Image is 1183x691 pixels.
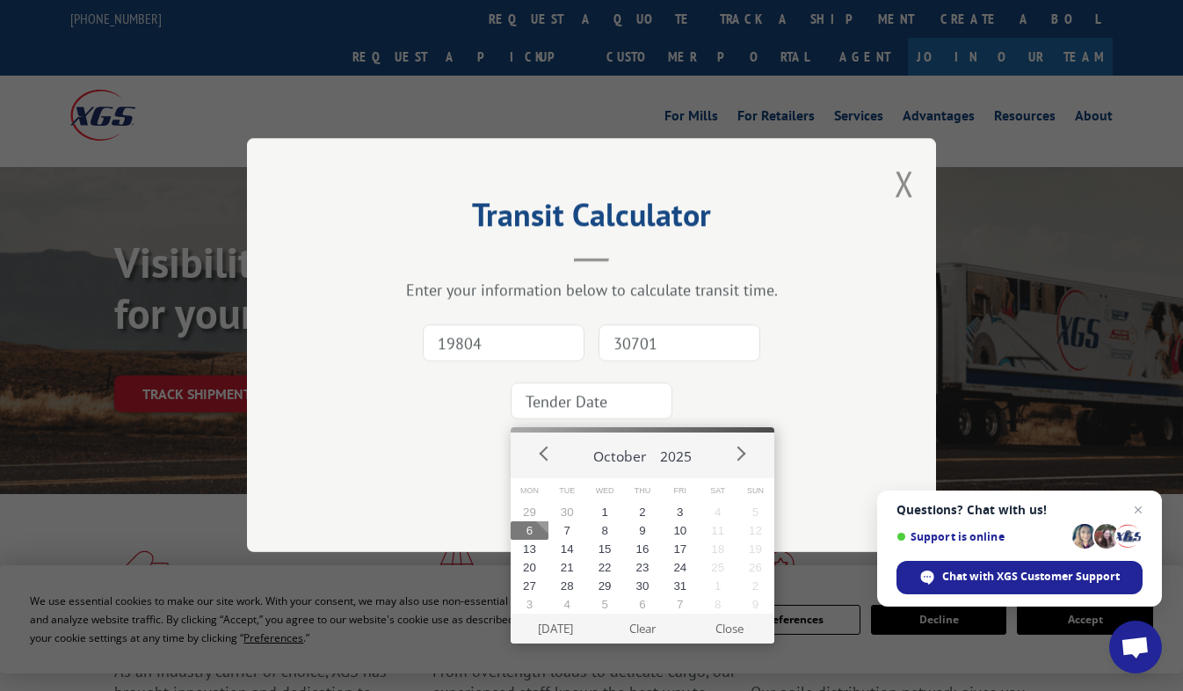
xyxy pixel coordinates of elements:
div: Chat with XGS Customer Support [896,561,1143,594]
button: 6 [511,521,548,540]
button: 12 [737,521,774,540]
button: 18 [699,540,737,558]
input: Dest. Zip [599,325,760,362]
button: 15 [586,540,624,558]
button: 3 [661,503,699,521]
button: 2 [624,503,662,521]
span: Support is online [896,530,1066,543]
button: 4 [699,503,737,521]
button: 17 [661,540,699,558]
button: [DATE] [512,614,599,644]
span: Fri [661,478,699,504]
span: Mon [511,478,548,504]
button: 26 [737,558,774,577]
button: 22 [586,558,624,577]
button: October [586,433,653,473]
button: Clear [599,614,686,644]
button: Close modal [895,160,914,207]
span: Sat [699,478,737,504]
span: Wed [586,478,624,504]
button: 9 [624,521,662,540]
button: 5 [737,503,774,521]
button: 8 [699,595,737,614]
button: 6 [624,595,662,614]
input: Tender Date [511,383,672,420]
button: 13 [511,540,548,558]
button: 1 [586,503,624,521]
button: 2025 [653,433,699,473]
button: 7 [548,521,586,540]
h2: Transit Calculator [335,202,848,236]
div: Enter your information below to calculate transit time. [335,280,848,301]
button: 5 [586,595,624,614]
button: 1 [699,577,737,595]
button: 10 [661,521,699,540]
button: Next [727,440,753,467]
button: 14 [548,540,586,558]
button: 2 [737,577,774,595]
button: 31 [661,577,699,595]
button: 3 [511,595,548,614]
span: Close chat [1128,499,1149,520]
button: Prev [532,440,558,467]
button: 25 [699,558,737,577]
button: 24 [661,558,699,577]
span: Sun [737,478,774,504]
span: Tue [548,478,586,504]
button: 20 [511,558,548,577]
input: Origin Zip [423,325,584,362]
button: 29 [586,577,624,595]
button: 4 [548,595,586,614]
button: 29 [511,503,548,521]
button: Close [686,614,773,644]
button: 30 [548,503,586,521]
button: 8 [586,521,624,540]
button: 21 [548,558,586,577]
span: Questions? Chat with us! [896,503,1143,517]
button: 27 [511,577,548,595]
button: 23 [624,558,662,577]
button: 28 [548,577,586,595]
button: 11 [699,521,737,540]
button: 7 [661,595,699,614]
div: Open chat [1109,621,1162,673]
button: 30 [624,577,662,595]
button: 19 [737,540,774,558]
span: Chat with XGS Customer Support [942,569,1120,585]
button: 9 [737,595,774,614]
button: 16 [624,540,662,558]
span: Thu [624,478,662,504]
